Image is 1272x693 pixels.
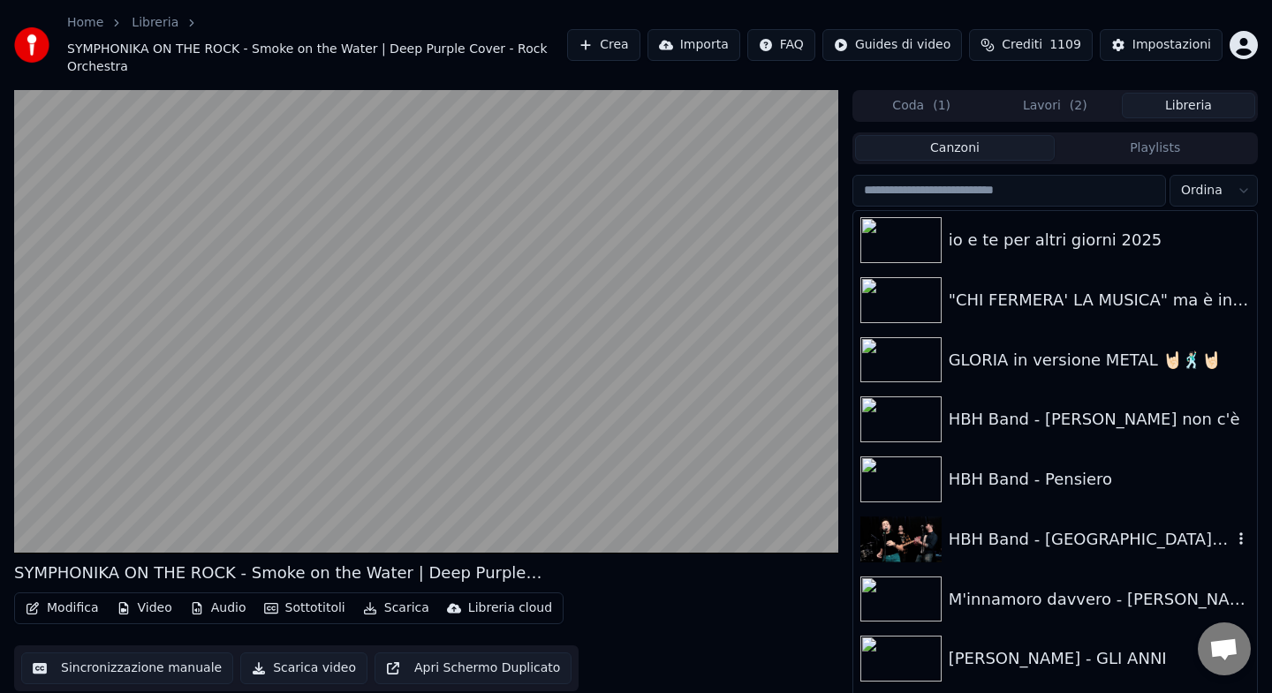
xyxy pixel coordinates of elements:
div: "CHI FERMERA' LA MUSICA" ma è in VERSIONE METAL 🤘🏻🤘🏻🤘🏻 [949,288,1250,313]
div: SYMPHONIKA ON THE ROCK - Smoke on the Water | Deep Purple Cover - Rock Orchestra [14,561,544,585]
button: FAQ [747,29,815,61]
div: [PERSON_NAME] - GLI ANNI [949,646,1250,671]
button: Importa [647,29,740,61]
button: Sincronizzazione manuale [21,652,233,684]
button: Audio [183,596,254,621]
button: Playlists [1055,135,1255,161]
div: io e te per altri giorni 2025 [949,228,1250,252]
span: ( 2 ) [1070,97,1087,115]
button: Impostazioni [1100,29,1223,61]
button: Crediti1109 [969,29,1093,61]
div: HBH Band - Pensiero [949,467,1250,492]
button: Apri Schermo Duplicato [375,652,572,684]
button: Coda [855,93,988,118]
span: ( 1 ) [933,97,950,115]
button: Sottotitoli [257,596,352,621]
span: Crediti [1002,36,1042,54]
span: 1109 [1049,36,1081,54]
button: Scarica video [240,652,367,684]
button: Canzoni [855,135,1056,161]
a: Libreria [132,14,178,32]
button: Guides di video [822,29,962,61]
button: Libreria [1122,93,1255,118]
span: SYMPHONIKA ON THE ROCK - Smoke on the Water | Deep Purple Cover - Rock Orchestra [67,41,567,76]
div: HBH Band - [PERSON_NAME] non c'è [949,407,1250,432]
div: Libreria cloud [468,599,552,617]
div: HBH Band - [GEOGRAPHIC_DATA] wasn't built in a day [949,527,1232,552]
a: Home [67,14,103,32]
button: Scarica [356,596,436,621]
nav: breadcrumb [67,14,567,76]
button: Modifica [19,596,106,621]
button: Video [110,596,179,621]
div: Impostazioni [1132,36,1211,54]
button: Lavori [988,93,1122,118]
img: youka [14,27,49,63]
a: Aprire la chat [1198,622,1251,675]
span: Ordina [1181,182,1223,200]
div: M'innamoro davvero - [PERSON_NAME] [949,587,1250,612]
button: Crea [567,29,640,61]
div: GLORIA in versione METAL 🤘🏻🕺🏻🤘🏻 [949,348,1250,373]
